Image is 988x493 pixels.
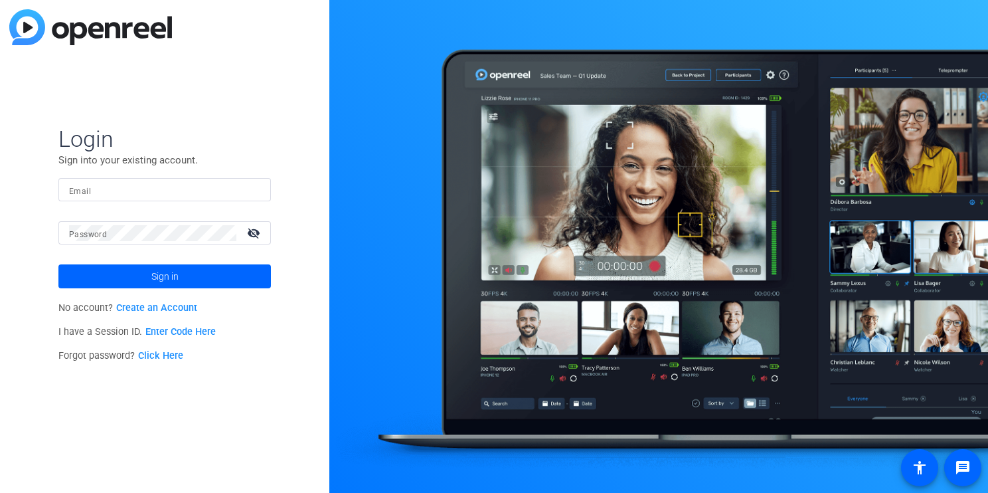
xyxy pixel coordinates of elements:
[239,223,271,243] mat-icon: visibility_off
[145,326,216,338] a: Enter Code Here
[9,9,172,45] img: blue-gradient.svg
[69,182,260,198] input: Enter Email Address
[116,302,197,314] a: Create an Account
[912,460,928,476] mat-icon: accessibility
[69,230,107,239] mat-label: Password
[58,350,183,361] span: Forgot password?
[58,264,271,288] button: Sign in
[58,125,271,153] span: Login
[58,153,271,167] p: Sign into your existing account.
[955,460,971,476] mat-icon: message
[151,260,179,293] span: Sign in
[69,187,91,196] mat-label: Email
[58,326,216,338] span: I have a Session ID.
[58,302,197,314] span: No account?
[138,350,183,361] a: Click Here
